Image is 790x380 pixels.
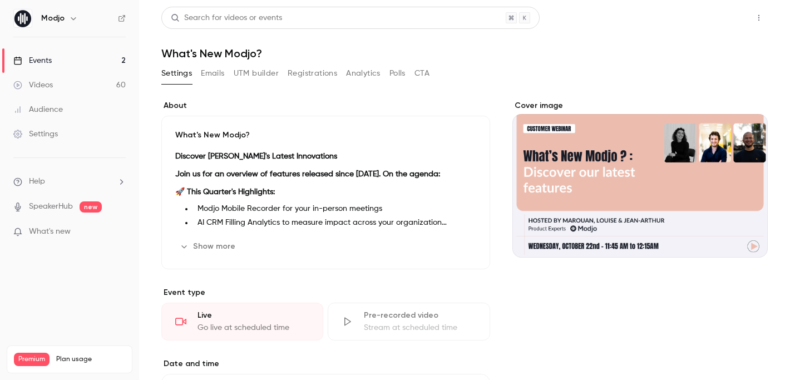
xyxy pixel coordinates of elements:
div: Audience [13,104,63,115]
span: What's new [29,226,71,238]
div: Events [13,55,52,66]
span: new [80,201,102,213]
li: help-dropdown-opener [13,176,126,187]
div: Live [197,310,309,321]
span: Plan usage [56,355,125,364]
button: Registrations [288,65,337,82]
button: Share [697,7,741,29]
div: Stream at scheduled time [364,322,476,333]
button: UTM builder [234,65,279,82]
span: Help [29,176,45,187]
button: Emails [201,65,224,82]
a: SpeakerHub [29,201,73,213]
div: LiveGo live at scheduled time [161,303,323,340]
div: Search for videos or events [171,12,282,24]
strong: Join us for an overview of features released since [DATE]. On the agenda: [175,170,440,178]
h1: What's New Modjo? [161,47,768,60]
button: Polls [389,65,406,82]
label: Date and time [161,358,490,369]
label: About [161,100,490,111]
h6: Modjo [41,13,65,24]
div: Go live at scheduled time [197,322,309,333]
button: CTA [414,65,429,82]
img: Modjo [14,9,32,27]
div: Settings [13,129,58,140]
button: Analytics [346,65,381,82]
li: Modjo Mobile Recorder for your in-person meetings [193,203,476,215]
span: Premium [14,353,50,366]
strong: Discover [PERSON_NAME]'s Latest Innovations [175,152,337,160]
p: What's New Modjo? [175,130,476,141]
strong: 🚀 This Quarter's Highlights: [175,188,275,196]
p: Event type [161,287,490,298]
div: Pre-recorded videoStream at scheduled time [328,303,490,340]
button: Settings [161,65,192,82]
div: Pre-recorded video [364,310,476,321]
label: Cover image [512,100,768,111]
section: Cover image [512,100,768,258]
button: Show more [175,238,242,255]
li: AI CRM Filling Analytics to measure impact across your organization [193,217,476,229]
div: Videos [13,80,53,91]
